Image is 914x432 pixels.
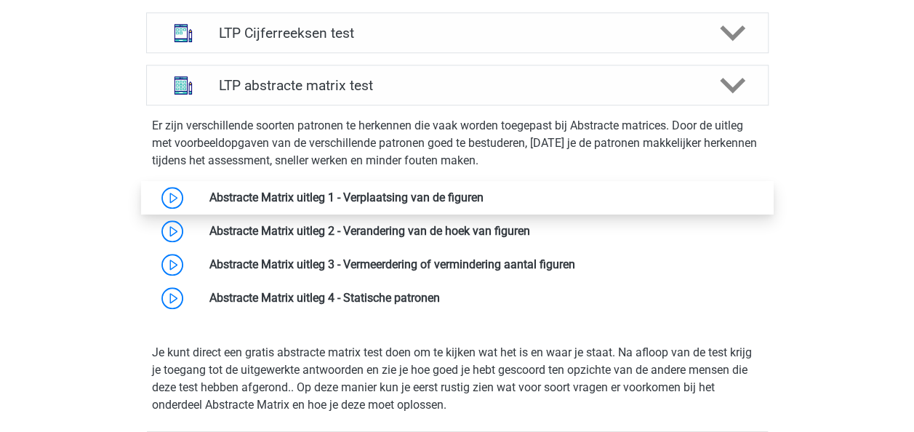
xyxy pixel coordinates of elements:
div: Abstracte Matrix uitleg 4 - Statische patronen [199,289,768,307]
h4: LTP abstracte matrix test [219,77,695,94]
div: Abstracte Matrix uitleg 1 - Verplaatsing van de figuren [199,189,768,207]
img: cijferreeksen [164,14,202,52]
a: abstracte matrices LTP abstracte matrix test [140,65,774,105]
p: Er zijn verschillende soorten patronen te herkennen die vaak worden toegepast bij Abstracte matri... [152,117,763,169]
a: cijferreeksen LTP Cijferreeksen test [140,12,774,53]
p: Je kunt direct een gratis abstracte matrix test doen om te kijken wat het is en waar je staat. Na... [152,344,763,414]
div: Abstracte Matrix uitleg 2 - Verandering van de hoek van figuren [199,223,768,240]
div: Abstracte Matrix uitleg 3 - Vermeerdering of vermindering aantal figuren [199,256,768,273]
h4: LTP Cijferreeksen test [219,25,695,41]
img: abstracte matrices [164,66,202,104]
